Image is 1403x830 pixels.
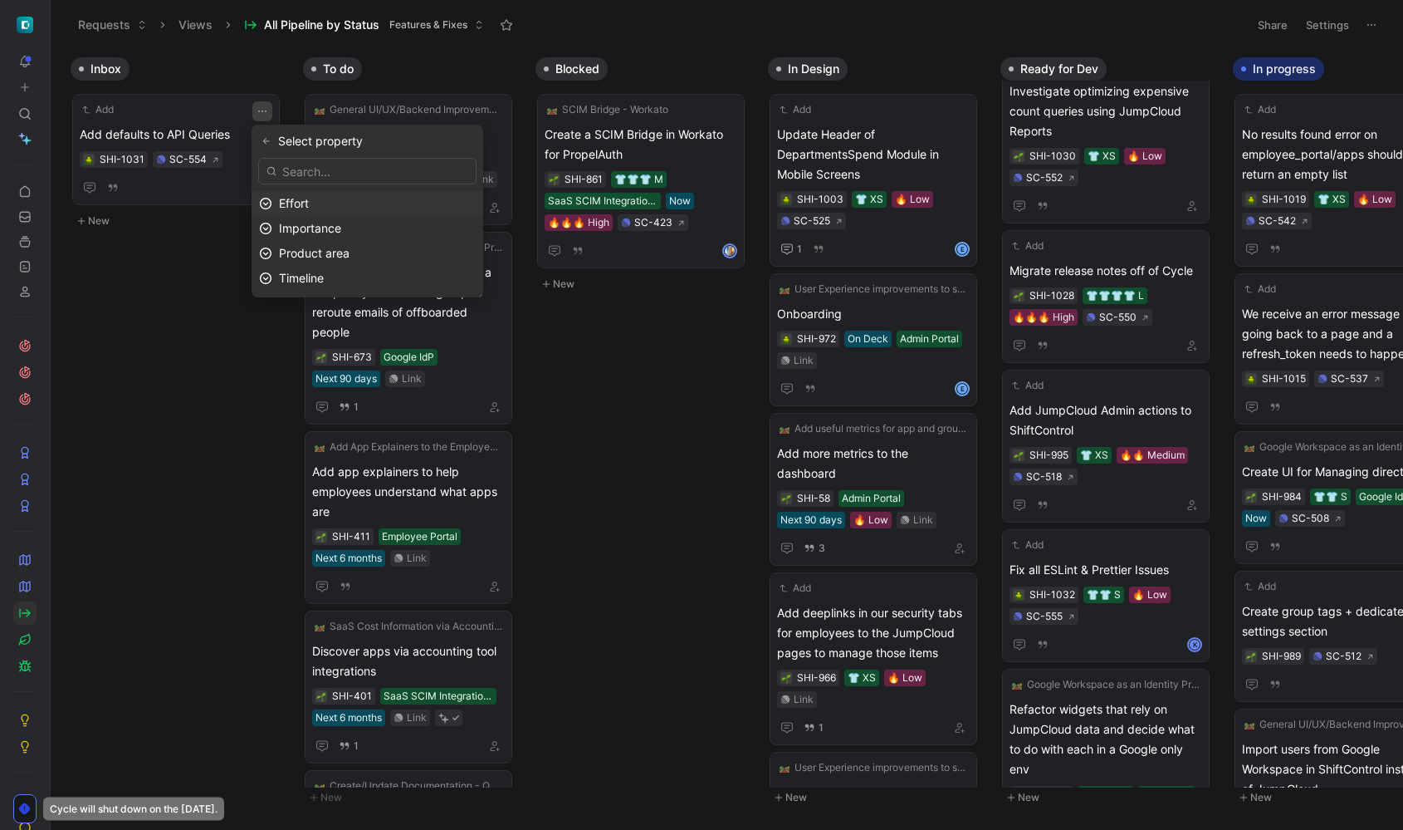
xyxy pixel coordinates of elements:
[279,246,350,260] span: Product area
[258,158,477,184] input: Search...
[279,221,341,235] span: Importance
[17,17,33,33] img: ShiftControl
[279,271,324,285] span: Timeline
[279,196,309,210] span: Effort
[278,131,363,151] span: Select property
[13,13,37,37] button: ShiftControl
[43,798,224,821] div: Cycle will shut down on the [DATE].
